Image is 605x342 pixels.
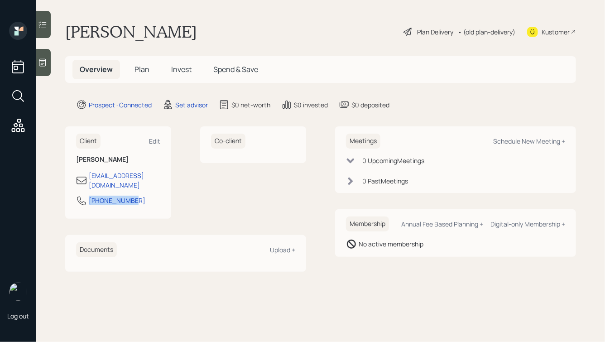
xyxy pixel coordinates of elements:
[294,100,328,110] div: $0 invested
[76,134,101,149] h6: Client
[493,137,565,145] div: Schedule New Meeting +
[211,134,245,149] h6: Co-client
[346,134,380,149] h6: Meetings
[80,64,113,74] span: Overview
[65,22,197,42] h1: [PERSON_NAME]
[490,220,565,228] div: Digital-only Membership +
[149,137,160,145] div: Edit
[351,100,389,110] div: $0 deposited
[213,64,258,74] span: Spend & Save
[89,100,152,110] div: Prospect · Connected
[76,242,117,257] h6: Documents
[417,27,453,37] div: Plan Delivery
[7,312,29,320] div: Log out
[362,176,408,186] div: 0 Past Meeting s
[89,171,160,190] div: [EMAIL_ADDRESS][DOMAIN_NAME]
[134,64,149,74] span: Plan
[362,156,424,165] div: 0 Upcoming Meeting s
[175,100,208,110] div: Set advisor
[346,217,389,231] h6: Membership
[231,100,270,110] div: $0 net-worth
[76,156,160,164] h6: [PERSON_NAME]
[171,64,192,74] span: Invest
[458,27,515,37] div: • (old plan-delivery)
[9,283,27,301] img: hunter_neumayer.jpg
[542,27,570,37] div: Kustomer
[89,196,145,205] div: [PHONE_NUMBER]
[270,246,295,254] div: Upload +
[401,220,483,228] div: Annual Fee Based Planning +
[359,239,423,249] div: No active membership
